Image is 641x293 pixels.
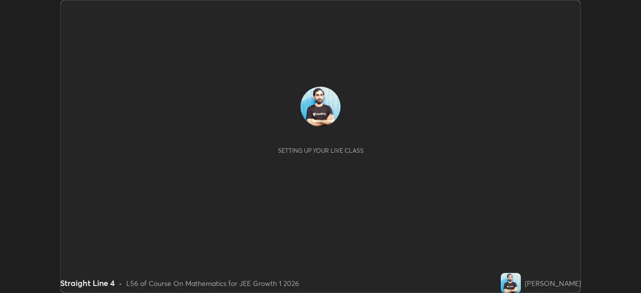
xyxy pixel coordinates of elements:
div: L56 of Course On Mathematics for JEE Growth 1 2026 [126,278,299,288]
div: • [119,278,122,288]
img: 41f1aa9c7ca44fd2ad61e2e528ab5424.jpg [501,273,521,293]
div: Straight Line 4 [60,277,115,289]
div: [PERSON_NAME] [525,278,581,288]
div: Setting up your live class [278,147,364,154]
img: 41f1aa9c7ca44fd2ad61e2e528ab5424.jpg [300,87,341,127]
